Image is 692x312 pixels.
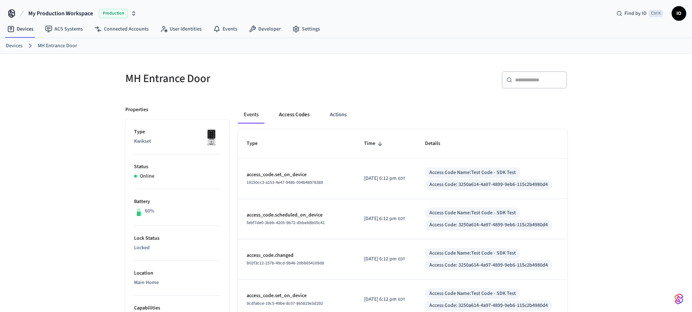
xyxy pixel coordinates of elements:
button: Actions [324,106,352,123]
a: ACS Systems [39,23,89,36]
a: Developer [243,23,287,36]
span: Production [99,9,128,18]
a: User Identities [154,23,207,36]
p: access_code.set_on_device [247,292,347,300]
span: [DATE] 6:12 pm [364,255,397,263]
h5: MH Entrance Door [125,71,342,86]
a: Events [207,23,243,36]
div: Access Code: 3250a614-4a97-4899-9eb6-115c2b4980d4 [429,221,548,229]
div: Access Code Name: Test Code - SDK Test [429,209,516,217]
div: Access Code Name: Test Code - SDK Test [429,290,516,297]
div: Access Code Name: Test Code - SDK Test [429,250,516,257]
span: My Production Workspace [28,9,93,18]
span: [DATE] 6:12 pm [364,296,397,303]
a: Settings [287,23,326,36]
div: Access Code: 3250a614-4a97-4899-9eb6-115c2b4980d4 [429,302,548,309]
span: Details [425,138,450,149]
p: Location [134,270,220,277]
p: access_code.set_on_device [247,171,347,179]
span: Time [364,138,385,149]
span: EDT [398,175,405,182]
button: IO [672,6,686,21]
p: Capabilities [134,304,220,312]
p: Online [140,173,154,180]
p: Properties [125,106,148,114]
a: Devices [6,42,23,50]
span: [DATE] 6:12 pm [364,175,397,182]
a: MH Entrance Door [38,42,77,50]
a: Devices [1,23,39,36]
p: access_code.scheduled_on_device [247,211,347,219]
p: Lock Status [134,235,220,242]
div: Access Code Name: Test Code - SDK Test [429,169,516,177]
p: Kwikset [134,138,220,145]
button: Access Codes [273,106,315,123]
p: 60% [145,207,154,215]
a: Connected Accounts [89,23,154,36]
span: EDT [398,296,405,303]
img: SeamLogoGradient.69752ec5.svg [675,293,683,305]
p: access_code.changed [247,252,347,259]
span: febf7de0-3bbb-4205-9b72-dbbeb8b05c41 [247,220,325,226]
p: Type [134,128,220,136]
span: EDT [398,256,405,263]
div: America/New_York [364,175,405,182]
div: Find by IDCtrl K [611,7,669,20]
button: Events [238,106,264,123]
span: Find by ID [624,10,647,17]
span: 19150cc3-a153-4e47-948b-004b48978389 [247,179,323,186]
span: IO [672,7,685,20]
span: Ctrl K [649,10,663,17]
div: Access Code: 3250a614-4a97-4899-9eb6-115c2b4980d4 [429,262,548,269]
div: America/New_York [364,215,405,223]
span: Type [247,138,267,149]
span: b02f3c12-237b-49cd-9b46-20bb654109d8 [247,260,324,266]
div: Access Code: 3250a614-4a97-4899-9eb6-115c2b4980d4 [429,181,548,189]
img: Kwikset Halo Touchscreen Wifi Enabled Smart Lock, Polished Chrome, Front [202,128,220,146]
p: Locked [134,244,220,252]
div: America/New_York [364,296,405,303]
div: America/New_York [364,255,405,263]
p: Battery [134,198,220,206]
p: Main Home [134,279,220,287]
span: 9cdfabce-19c5-49be-8c07-865819e3d292 [247,300,323,307]
p: Status [134,163,220,171]
span: EDT [398,216,405,222]
span: [DATE] 6:12 pm [364,215,397,223]
div: ant example [238,106,567,123]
